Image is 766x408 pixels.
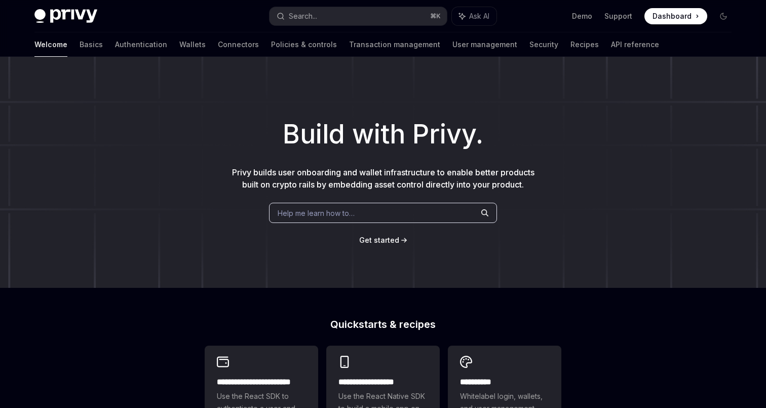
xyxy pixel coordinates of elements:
a: Dashboard [644,8,707,24]
span: Privy builds user onboarding and wallet infrastructure to enable better products built on crypto ... [232,167,534,190]
a: Security [529,32,558,57]
span: ⌘ K [430,12,441,20]
a: Authentication [115,32,167,57]
a: Support [604,11,632,21]
div: Search... [289,10,317,22]
a: Demo [572,11,592,21]
button: Search...⌘K [270,7,447,25]
img: dark logo [34,9,97,23]
a: Get started [359,235,399,245]
span: Ask AI [469,11,489,21]
a: Transaction management [349,32,440,57]
a: Wallets [179,32,206,57]
span: Dashboard [653,11,692,21]
a: Welcome [34,32,67,57]
span: Help me learn how to… [278,208,355,218]
h1: Build with Privy. [16,115,750,154]
a: Connectors [218,32,259,57]
a: Policies & controls [271,32,337,57]
a: Basics [80,32,103,57]
h2: Quickstarts & recipes [205,319,561,329]
a: API reference [611,32,659,57]
a: Recipes [570,32,599,57]
a: User management [452,32,517,57]
button: Toggle dark mode [715,8,732,24]
span: Get started [359,236,399,244]
button: Ask AI [452,7,496,25]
